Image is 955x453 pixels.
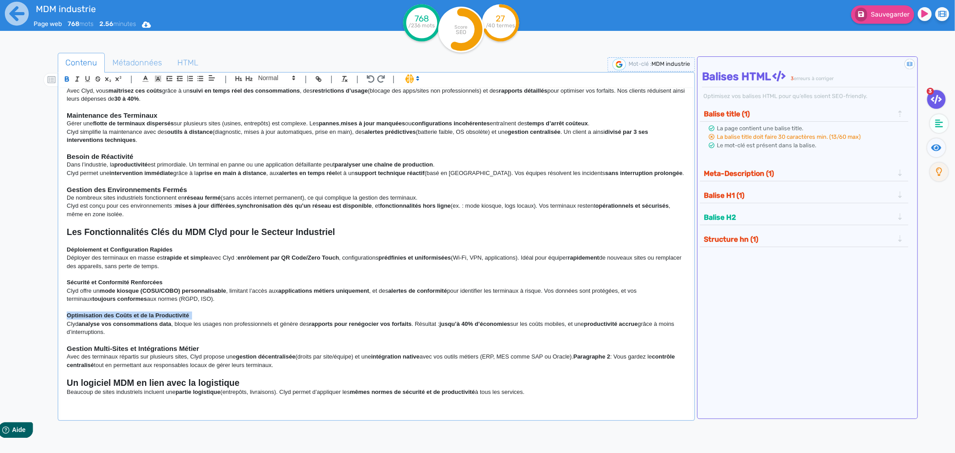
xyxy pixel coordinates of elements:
[927,88,934,95] span: 3
[93,120,174,127] strong: flotte de terminaux dispersés
[46,53,69,59] div: Domaine
[701,107,907,121] div: Balise title (1)
[58,53,105,73] a: Contenu
[23,23,101,30] div: Domaine: [DOMAIN_NAME]
[278,287,369,294] strong: applications métiers uniquement
[629,60,651,67] span: Mot-clé :
[393,73,395,85] span: |
[111,53,137,59] div: Mots-clés
[380,202,451,209] strong: fonctionnalités hors ligne
[46,7,59,14] span: Aide
[279,170,337,176] strong: alertes en temps réel
[67,194,686,202] p: De nombreux sites industriels fonctionnent en (sans accès internet permanent), ce qui complique l...
[99,20,113,28] b: 2.56
[108,87,162,94] strong: maîtrisez ces coûts
[67,227,335,237] strong: Les Fonctionnalités Clés du MDM Clyd pour le Secteur Industriel
[701,232,907,247] div: Structure hn (1)
[36,52,43,59] img: tab_domain_overview_orange.svg
[701,210,907,225] div: Balise H2
[717,125,803,132] span: La page contient une balise title.
[794,76,834,81] span: erreurs à corriger
[199,170,266,176] strong: prise en main à distance
[114,95,139,102] strong: 30 à 40%
[717,142,816,149] span: Le mot-clé est présent dans la balise.
[305,73,307,85] span: |
[114,161,147,168] strong: productivité
[701,166,897,181] button: Meta-Description (1)
[67,153,133,160] strong: Besoin de Réactivité
[67,378,240,388] strong: Un logiciel MDM en lien avec la logistique
[388,287,447,294] strong: alertes de conformité
[58,51,104,75] span: Contenu
[701,232,897,247] button: Structure hn (1)
[67,388,686,396] p: Beaucoup de sites industriels incluent une (entrepôts, livraisons). Clyd permet d’appliquer les à...
[595,202,669,209] strong: opérationnels et sécurisés
[76,405,686,413] li: pour suivre les terminaux en temps réel.
[851,5,914,24] button: Sauvegarder
[568,254,599,261] strong: rapidement
[206,73,218,83] span: Aligment
[34,2,320,16] input: title
[356,73,359,85] span: |
[164,254,209,261] strong: rapide et simple
[14,14,21,21] img: logo_orange.svg
[67,287,686,303] p: Clyd offre un , limitant l’accès aux , et des pour identifier les terminaux à risque. Vos données...
[237,202,372,209] strong: synchronisation dès qu’un réseau est disponible
[176,389,220,395] strong: partie logistique
[791,76,794,81] span: 3
[584,321,638,327] strong: productivité accrue
[67,345,199,352] strong: Gestion Multi-Sites et Intégrations Métier
[499,87,547,94] strong: rapports détaillés
[334,161,433,168] strong: paralyser une chaîne de production
[871,11,909,18] span: Sauvegarder
[341,120,405,127] strong: mises à jour manquées
[350,389,475,395] strong: mêmes normes de sécurité et de productivité
[309,321,411,327] strong: rapports pour renégocier vos forfaits
[67,161,686,169] p: Dans l’industrie, la est primordiale. Un terminal en panne ou une application défaillante peut .
[78,321,171,327] strong: analyse vos consommations data
[701,107,897,121] button: Balise title (1)
[67,353,677,368] strong: contrôle centralisé
[67,279,163,286] strong: Sécurité et Conformité Renforcées
[440,321,510,327] strong: jusqu’à 40% d’économies
[110,170,173,176] strong: intervention immédiate
[67,353,686,369] p: Avec des terminaux répartis sur plusieurs sites, Clyd propose une (droits par site/équipe) et une...
[701,166,907,181] div: Meta-Description (1)
[68,20,79,28] b: 768
[574,353,610,360] strong: Paragraphe 2
[67,186,187,193] strong: Gestion des Environnements Fermés
[105,51,169,75] span: Métadonnées
[68,20,94,28] span: mots
[527,120,588,127] strong: temps d’arrêt coûteux
[365,128,416,135] strong: alertes prédictives
[319,120,339,127] strong: pannes
[100,287,226,294] strong: mode kiosque (COSU/COBO) personnalisable
[130,73,133,85] span: |
[612,59,626,70] img: google-serp-logo.png
[175,202,235,209] strong: mises à jour différées
[67,169,686,177] p: Clyd permet une grâce à la , aux et à un (basé en [GEOGRAPHIC_DATA]). Vos équipes résolvent les i...
[236,353,295,360] strong: gestion décentralisée
[102,52,109,59] img: tab_keywords_by_traffic_grey.svg
[25,14,44,21] div: v 4.0.25
[67,202,686,218] p: Clyd est conçu pour ces environnements : , , et (ex. : mode kiosque, logs locaux). Vos terminaux ...
[167,128,213,135] strong: outils à distance
[34,20,62,28] span: Page web
[486,22,515,29] tspan: /40 termes
[701,188,907,203] div: Balise H1 (1)
[408,22,435,29] tspan: /236 mots
[67,111,158,119] strong: Maintenance des Terminaux
[67,246,172,253] strong: Déploiement et Configuration Rapides
[401,73,422,84] span: I.Assistant
[717,133,861,140] span: La balise title doit faire 30 caractères min. (13/60 max)
[67,87,686,103] p: Avec Clyd, vous grâce à un , des (blocage des apps/sites non professionnels) et des pour optimise...
[651,60,690,67] span: MDM industrie
[14,23,21,30] img: website_grey.svg
[170,51,206,75] span: HTML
